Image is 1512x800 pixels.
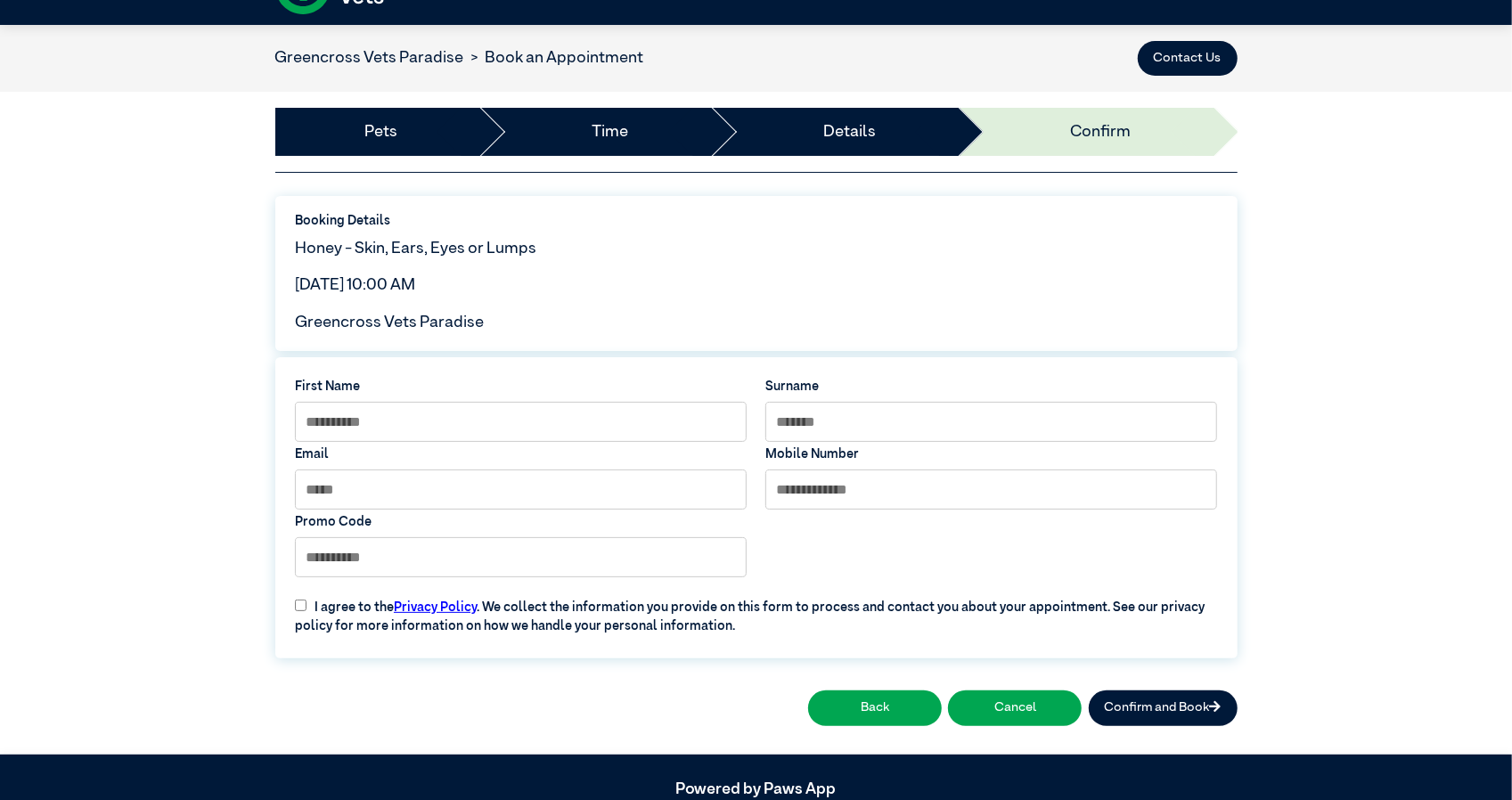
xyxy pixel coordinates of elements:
[285,585,1227,637] label: I agree to the . We collect the information you provide on this form to process and contact you a...
[295,378,747,397] label: First Name
[275,46,643,70] nav: breadcrumb
[295,314,484,331] span: Greencross Vets Paradise
[295,445,747,465] label: Email
[592,120,628,144] a: Time
[464,46,643,70] li: Book an Appointment
[1138,41,1238,77] button: Contact Us
[823,120,876,144] a: Details
[295,241,536,257] span: Honey - Skin, Ears, Eyes or Lumps
[275,780,1238,800] h5: Powered by Paws App
[295,277,415,293] span: [DATE] 10:00 AM
[295,513,747,533] label: Promo Code
[948,690,1082,726] button: Cancel
[295,600,306,611] input: I agree to thePrivacy Policy. We collect the information you provide on this form to process and ...
[765,445,1217,465] label: Mobile Number
[1089,690,1238,726] button: Confirm and Book
[765,378,1217,397] label: Surname
[295,212,1217,232] label: Booking Details
[364,120,397,144] a: Pets
[394,601,477,614] a: Privacy Policy
[808,690,942,726] button: Back
[275,50,464,66] a: Greencross Vets Paradise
